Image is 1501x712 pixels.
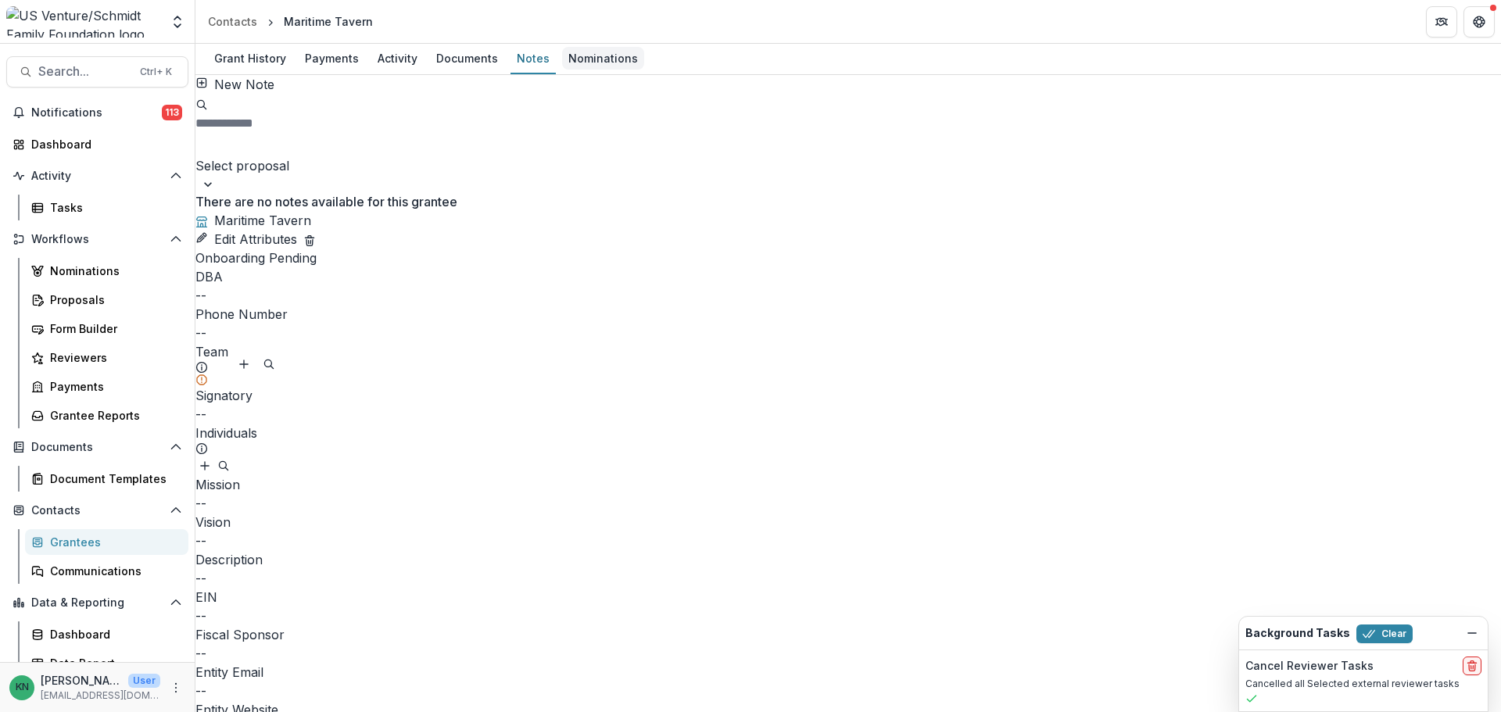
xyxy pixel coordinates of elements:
div: Payments [299,47,365,70]
div: Dashboard [50,626,176,642]
a: Dashboard [25,621,188,647]
button: Clear [1356,624,1413,643]
div: Select proposal [195,156,895,175]
p: There are no notes available for this grantee [195,192,1501,211]
p: EIN [195,588,217,606]
button: Open Documents [6,435,188,460]
span: Contacts [31,504,163,517]
a: Contacts [202,10,263,33]
div: Katrina Nelson [16,682,29,692]
button: Open Contacts [6,498,188,523]
span: Signatory [195,386,253,405]
span: Onboarding Pending [195,250,317,266]
span: Workflows [31,233,163,246]
div: Document Templates [50,470,176,487]
a: Nominations [562,44,644,74]
button: Partners [1426,6,1457,38]
div: Reviewers [50,349,176,366]
button: Notifications113 [6,100,188,125]
span: Notifications [31,106,162,120]
div: Tasks [50,199,176,216]
div: Contacts [208,13,257,30]
a: Notes [510,44,556,74]
button: Open Data & Reporting [6,590,188,615]
p: Individuals [195,424,257,442]
button: Open entity switcher [167,6,188,38]
a: Document Templates [25,466,188,492]
p: -- [195,569,1501,588]
span: Description [195,550,263,569]
button: Add [235,355,253,374]
div: -- [195,324,1501,342]
div: Proposals [50,292,176,308]
a: Payments [25,374,188,399]
button: Search... [6,56,188,88]
a: Grant History [208,44,292,74]
span: Documents [31,441,163,454]
a: Payments [299,44,365,74]
span: DBA [195,267,223,286]
div: Form Builder [50,320,176,337]
a: Grantee Reports [25,403,188,428]
p: User [128,674,160,688]
a: Form Builder [25,316,188,342]
div: Activity [371,47,424,70]
h2: Cancel Reviewer Tasks [1245,660,1374,673]
div: Nominations [562,47,644,70]
button: Dismiss [1463,624,1481,642]
p: Cancelled all Selected external reviewer tasks [1245,677,1481,691]
button: Get Help [1463,6,1495,38]
div: -- [195,286,1501,305]
a: Data Report [25,650,188,676]
div: Nominations [50,263,176,279]
button: Open Activity [6,163,188,188]
button: delete [1463,657,1481,675]
button: More [167,678,185,697]
div: -- [195,644,1501,663]
div: -- [195,606,1501,625]
a: Communications [25,558,188,584]
nav: breadcrumb [202,10,379,33]
div: -- [195,405,1501,424]
p: [PERSON_NAME] [41,672,122,689]
a: Proposals [25,287,188,313]
div: Payments [50,378,176,395]
div: Maritime Tavern [284,13,373,30]
button: Search [214,456,233,475]
div: Notes [510,47,556,70]
div: Grant History [208,47,292,70]
a: Reviewers [25,345,188,370]
p: -- [195,531,1501,550]
a: Tasks [25,195,188,220]
p: -- [195,494,1501,513]
span: Mission [195,475,240,494]
a: Nominations [25,258,188,284]
div: -- [195,682,1501,700]
span: Fiscal Sponsor [195,625,285,644]
button: New Note [195,75,274,94]
div: Data Report [50,655,176,671]
span: Phone Number [195,305,288,324]
button: Delete [303,230,316,249]
button: Search [260,355,278,374]
span: Entity Email [195,663,263,682]
div: Grantees [50,534,176,550]
a: Grantees [25,529,188,555]
a: Dashboard [6,131,188,157]
div: Documents [430,47,504,70]
span: Activity [31,170,163,183]
p: Team [195,342,228,361]
a: Activity [371,44,424,74]
span: Data & Reporting [31,596,163,610]
span: Vision [195,513,231,531]
h2: Background Tasks [1245,627,1350,640]
span: 113 [162,105,182,120]
button: Add [195,456,214,475]
img: US Venture/Schmidt Family Foundation logo [6,6,160,38]
span: Search... [38,64,131,79]
div: Ctrl + K [137,63,175,81]
h2: Maritime Tavern [214,211,311,230]
div: Grantee Reports [50,407,176,424]
a: Documents [430,44,504,74]
div: Communications [50,563,176,579]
